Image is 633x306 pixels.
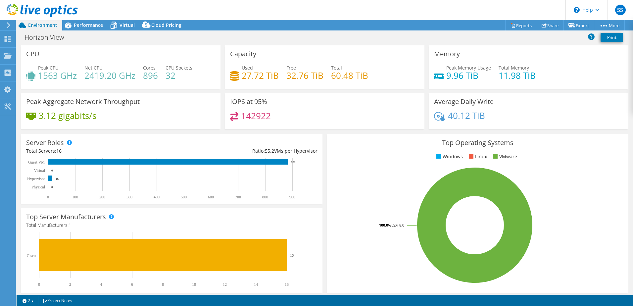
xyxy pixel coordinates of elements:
h4: 27.72 TiB [242,72,279,79]
text: Physical [31,185,45,189]
a: Export [563,20,594,30]
span: Peak Memory Usage [446,65,491,71]
h4: 3.12 gigabits/s [39,112,96,119]
tspan: 100.0% [379,223,391,228]
text: 900 [289,195,295,199]
text: 16 [285,282,289,287]
span: Total [331,65,342,71]
text: 2 [69,282,71,287]
text: 6 [131,282,133,287]
svg: \n [574,7,580,13]
h3: Peak Aggregate Network Throughput [26,98,140,105]
h4: 11.98 TiB [499,72,536,79]
li: Linux [467,153,487,160]
span: Cloud Pricing [151,22,181,28]
div: Ratio: VMs per Hypervisor [172,147,317,155]
text: 0 [47,195,49,199]
text: 4 [100,282,102,287]
a: Print [601,33,623,42]
text: Virtual [34,168,45,173]
h3: Top Server Manufacturers [26,213,106,221]
text: 400 [154,195,160,199]
h3: Server Roles [26,139,64,146]
span: Total Memory [499,65,529,71]
h4: 1563 GHz [38,72,77,79]
span: SS [615,5,626,15]
text: 600 [208,195,214,199]
text: Guest VM [28,160,45,165]
span: 55.2 [265,148,274,154]
a: Reports [505,20,537,30]
span: Virtual [120,22,135,28]
span: 1 [69,222,71,228]
h3: Average Daily Write [434,98,494,105]
text: Cisco [27,253,36,258]
a: Project Notes [38,296,77,305]
text: 8 [162,282,164,287]
a: Share [537,20,564,30]
li: Windows [435,153,463,160]
h4: 40.12 TiB [448,112,485,119]
text: 100 [72,195,78,199]
text: 200 [99,195,105,199]
text: 883 [291,161,296,164]
h4: 896 [143,72,158,79]
text: 0 [51,185,53,189]
h3: CPU [26,50,39,58]
h3: IOPS at 95% [230,98,267,105]
h4: 9.96 TiB [446,72,491,79]
h4: 32 [166,72,192,79]
h3: Memory [434,50,460,58]
span: Net CPU [84,65,103,71]
h3: Top Operating Systems [332,139,623,146]
text: 300 [126,195,132,199]
text: 14 [254,282,258,287]
text: 700 [235,195,241,199]
text: 0 [51,169,53,172]
text: Hypervisor [27,177,45,181]
h4: 2419.20 GHz [84,72,135,79]
h4: 60.48 TiB [331,72,368,79]
span: CPU Sockets [166,65,192,71]
span: Environment [28,22,57,28]
text: 0 [38,282,40,287]
a: 2 [18,296,38,305]
text: 16 [56,177,59,180]
span: Cores [143,65,156,71]
span: Peak CPU [38,65,59,71]
h4: 142922 [241,112,271,120]
div: Total Servers: [26,147,172,155]
text: 500 [181,195,187,199]
h4: 32.76 TiB [286,72,323,79]
li: VMware [491,153,517,160]
span: Used [242,65,253,71]
span: Performance [74,22,103,28]
text: 16 [290,253,294,257]
text: 800 [262,195,268,199]
text: 10 [192,282,196,287]
h3: Capacity [230,50,256,58]
a: More [594,20,625,30]
text: 12 [223,282,227,287]
tspan: ESXi 8.0 [391,223,404,228]
h1: Horizon View [22,34,74,41]
span: 16 [56,148,62,154]
span: Free [286,65,296,71]
h4: Total Manufacturers: [26,222,317,229]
